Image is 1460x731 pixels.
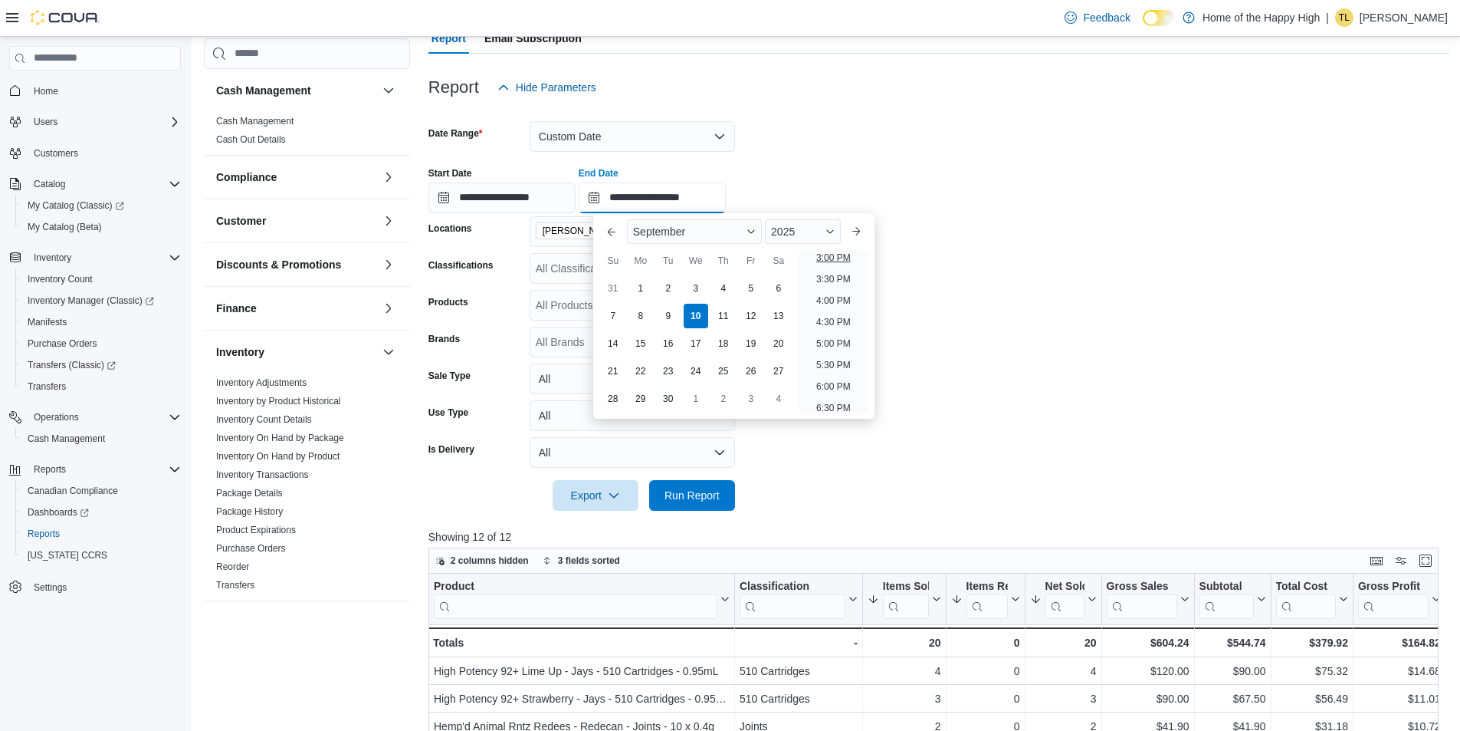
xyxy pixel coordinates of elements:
button: Custom Date [530,121,735,152]
div: - [740,634,858,652]
div: Th [711,249,736,273]
input: Dark Mode [1143,10,1175,26]
div: day-13 [766,304,791,328]
div: $75.32 [1275,662,1347,680]
div: day-6 [766,276,791,301]
div: 4 [1029,662,1096,680]
li: 6:00 PM [810,377,857,396]
div: day-4 [766,387,791,411]
button: Display options [1392,552,1410,570]
a: Inventory On Hand by Product [216,451,340,462]
a: Inventory Manager (Classic) [15,290,187,311]
a: Dashboards [15,502,187,523]
p: [PERSON_NAME] [1360,8,1448,27]
span: Inventory Count [28,273,93,285]
a: Reorder [216,561,249,572]
div: 0 [950,690,1019,708]
div: Product [434,579,717,594]
li: 3:00 PM [810,249,857,267]
span: Inventory Manager (Classic) [28,295,154,307]
span: Cash Management [216,115,294,127]
div: day-15 [628,331,653,356]
button: Compliance [379,168,398,186]
div: Subtotal [1199,579,1253,618]
button: Cash Management [379,81,398,100]
a: Manifests [21,313,73,331]
div: day-29 [628,387,653,411]
button: Canadian Compliance [15,480,187,502]
div: 0 [950,662,1019,680]
button: Compliance [216,170,376,185]
a: Inventory Manager (Classic) [21,291,160,310]
div: 20 [868,634,941,652]
div: $14.68 [1358,662,1441,680]
a: Inventory Count [21,270,99,288]
div: day-11 [711,304,736,328]
span: Customers [28,143,181,163]
div: Button. Open the year selector. 2025 is currently selected. [765,219,841,244]
div: day-20 [766,331,791,356]
a: Package Details [216,488,283,499]
label: Products [428,296,468,308]
div: $11.01 [1358,690,1441,708]
input: Press the down key to open a popover containing a calendar. [428,183,576,213]
label: End Date [579,167,618,179]
span: Transfers (Classic) [28,359,116,371]
button: Transfers [15,376,187,397]
div: $544.74 [1199,634,1265,652]
button: Net Sold [1029,579,1096,618]
div: day-18 [711,331,736,356]
a: My Catalog (Classic) [21,196,130,215]
div: Classification [740,579,845,594]
button: All [530,400,735,431]
label: Brands [428,333,460,345]
div: day-21 [601,359,625,384]
button: Users [3,111,187,133]
img: Cova [31,10,100,25]
button: Export [553,480,638,511]
div: Tu [656,249,681,273]
a: Purchase Orders [216,543,286,554]
div: Items Ref [966,579,1007,618]
button: Finance [216,301,376,316]
a: Product Expirations [216,525,296,535]
span: Inventory Count [21,270,181,288]
div: High Potency 92+ Lime Up - Jays - 510 Cartridges - 0.95mL [434,662,730,680]
div: Gross Sales [1106,579,1176,618]
button: Classification [740,579,858,618]
div: day-14 [601,331,625,356]
div: Product [434,579,717,618]
div: day-4 [711,276,736,301]
span: Manifests [21,313,181,331]
div: 4 [868,662,941,680]
div: day-8 [628,304,653,328]
span: Transfers [216,579,254,591]
a: Customers [28,144,84,163]
button: Inventory Count [15,268,187,290]
div: day-1 [684,387,708,411]
div: $56.49 [1275,690,1347,708]
a: Transfers (Classic) [21,356,122,374]
span: 2025 [771,226,795,238]
button: 3 fields sorted [536,552,626,570]
li: 5:30 PM [810,356,857,374]
label: Date Range [428,127,483,140]
span: My Catalog (Beta) [28,221,102,233]
span: Operations [28,408,181,426]
span: Cash Management [21,430,181,448]
button: Inventory [379,343,398,361]
nav: Complex example [9,74,181,638]
span: Report [431,23,466,54]
div: Gross Sales [1106,579,1176,594]
button: Catalog [28,175,71,193]
div: Fr [739,249,763,273]
div: 510 Cartridges [740,690,858,708]
h3: Loyalty [216,615,254,631]
span: [PERSON_NAME] - Souris Avenue - Fire & Flower [543,223,662,239]
div: day-10 [684,304,708,328]
span: Inventory by Product Historical [216,395,341,407]
span: Dark Mode [1143,26,1143,27]
button: All [530,364,735,394]
span: Settings [28,577,181,596]
a: Transfers (Classic) [15,354,187,376]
